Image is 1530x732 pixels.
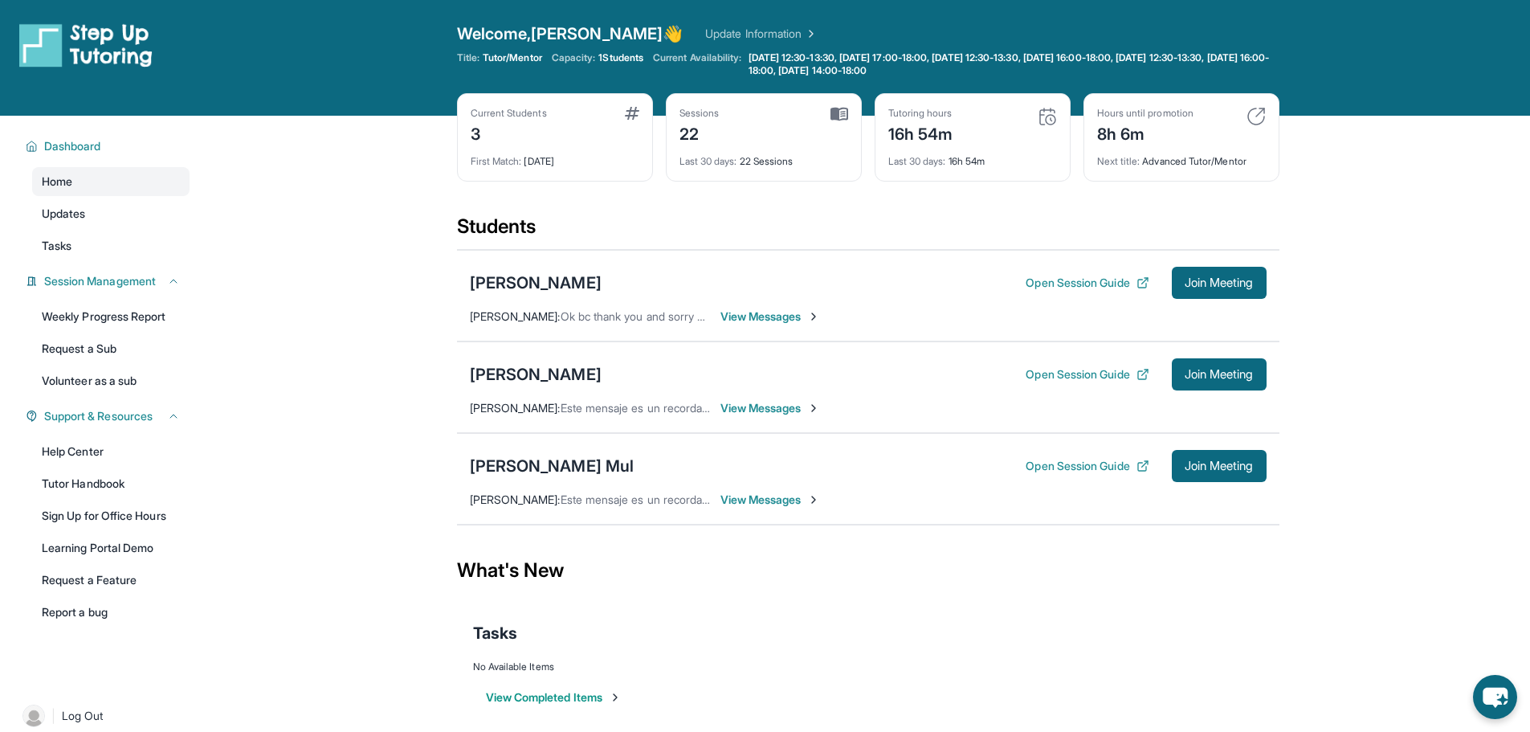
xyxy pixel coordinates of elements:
[1172,450,1267,482] button: Join Meeting
[561,493,1061,506] span: Este mensaje es un recordatorio de que la sesión con [PERSON_NAME] comenzará en 15 minutos.
[807,493,820,506] img: Chevron-Right
[470,455,634,477] div: [PERSON_NAME] Mul
[888,107,953,120] div: Tutoring hours
[457,51,479,64] span: Title:
[1172,267,1267,299] button: Join Meeting
[32,366,190,395] a: Volunteer as a sub
[679,120,720,145] div: 22
[888,145,1057,168] div: 16h 54m
[62,708,104,724] span: Log Out
[1473,675,1517,719] button: chat-button
[38,138,180,154] button: Dashboard
[1038,107,1057,126] img: card
[473,622,517,644] span: Tasks
[1097,145,1266,168] div: Advanced Tutor/Mentor
[807,310,820,323] img: Chevron-Right
[1097,155,1140,167] span: Next title :
[38,408,180,424] button: Support & Resources
[32,167,190,196] a: Home
[471,107,547,120] div: Current Students
[679,145,848,168] div: 22 Sessions
[32,469,190,498] a: Tutor Handbook
[22,705,45,727] img: user-img
[457,22,683,45] span: Welcome, [PERSON_NAME] 👋
[1026,458,1149,474] button: Open Session Guide
[473,660,1263,673] div: No Available Items
[1246,107,1266,126] img: card
[457,535,1279,606] div: What's New
[470,401,561,415] span: [PERSON_NAME] :
[470,309,561,323] span: [PERSON_NAME] :
[653,51,741,77] span: Current Availability:
[625,107,639,120] img: card
[44,138,101,154] span: Dashboard
[44,273,156,289] span: Session Management
[471,145,639,168] div: [DATE]
[32,302,190,331] a: Weekly Progress Report
[38,273,180,289] button: Session Management
[1097,120,1193,145] div: 8h 6m
[19,22,153,67] img: logo
[483,51,542,64] span: Tutor/Mentor
[470,493,561,506] span: [PERSON_NAME] :
[720,492,821,508] span: View Messages
[457,214,1279,249] div: Students
[32,534,190,562] a: Learning Portal Demo
[51,706,55,726] span: |
[679,155,737,167] span: Last 30 days :
[42,238,71,254] span: Tasks
[561,309,749,323] span: Ok bc thank you and sorry about that
[830,107,848,121] img: card
[807,402,820,415] img: Chevron-Right
[1185,370,1254,379] span: Join Meeting
[888,155,946,167] span: Last 30 days :
[679,107,720,120] div: Sessions
[720,400,821,416] span: View Messages
[44,408,153,424] span: Support & Resources
[32,334,190,363] a: Request a Sub
[32,501,190,530] a: Sign Up for Office Hours
[1026,366,1149,382] button: Open Session Guide
[32,437,190,466] a: Help Center
[42,174,72,190] span: Home
[32,598,190,627] a: Report a bug
[471,120,547,145] div: 3
[1097,107,1193,120] div: Hours until promotion
[598,51,643,64] span: 1 Students
[486,689,622,705] button: View Completed Items
[32,199,190,228] a: Updates
[705,26,818,42] a: Update Information
[42,206,86,222] span: Updates
[745,51,1279,77] a: [DATE] 12:30-13:30, [DATE] 17:00-18:00, [DATE] 12:30-13:30, [DATE] 16:00-18:00, [DATE] 12:30-13:3...
[749,51,1276,77] span: [DATE] 12:30-13:30, [DATE] 17:00-18:00, [DATE] 12:30-13:30, [DATE] 16:00-18:00, [DATE] 12:30-13:3...
[552,51,596,64] span: Capacity:
[470,363,602,386] div: [PERSON_NAME]
[471,155,522,167] span: First Match :
[888,120,953,145] div: 16h 54m
[32,566,190,595] a: Request a Feature
[1172,358,1267,391] button: Join Meeting
[32,231,190,260] a: Tasks
[1185,278,1254,288] span: Join Meeting
[470,272,602,294] div: [PERSON_NAME]
[1026,275,1149,291] button: Open Session Guide
[802,26,818,42] img: Chevron Right
[1185,461,1254,471] span: Join Meeting
[720,309,821,325] span: View Messages
[561,401,1062,415] span: Este mensaje es un recordatorio de que la sesión con [PERSON_NAME] comenzará en 10 minutos.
